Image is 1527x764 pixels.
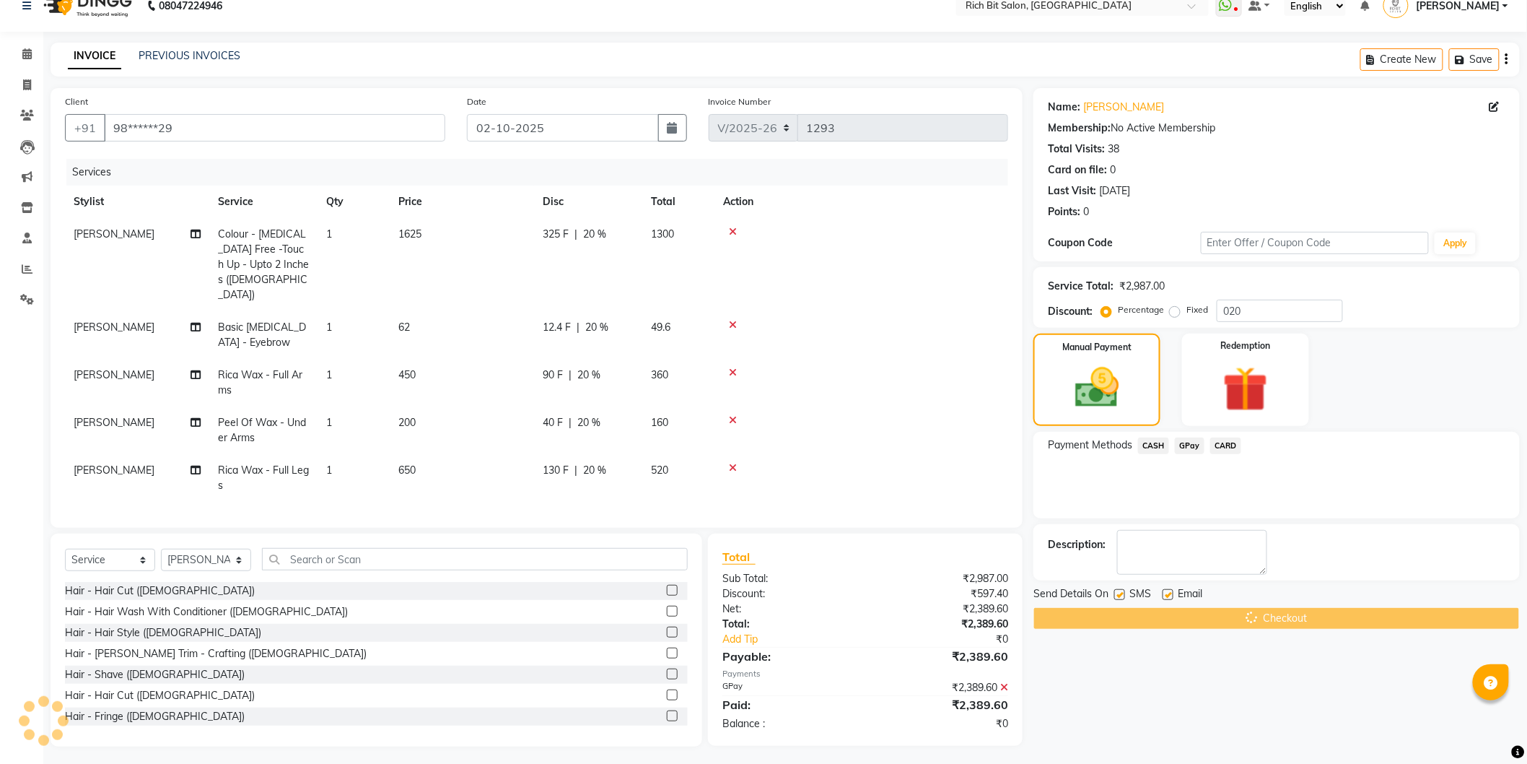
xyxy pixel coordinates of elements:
label: Percentage [1118,303,1164,316]
span: | [569,415,572,430]
span: Peel Of Wax - Under Arms [218,416,306,444]
div: 0 [1083,204,1089,220]
span: Payment Methods [1048,438,1132,453]
div: Hair - Hair Wash With Conditioner ([DEMOGRAPHIC_DATA]) [65,604,348,620]
th: Service [209,186,318,218]
input: Search or Scan [262,548,688,570]
div: ₹2,389.60 [865,648,1019,665]
button: Apply [1435,233,1476,254]
label: Client [65,95,88,108]
div: ₹0 [891,632,1020,647]
div: ₹2,987.00 [865,571,1019,586]
span: 20 % [585,320,608,335]
div: No Active Membership [1048,121,1505,136]
div: Total Visits: [1048,142,1105,157]
span: 62 [398,321,410,334]
span: Rica Wax - Full Legs [218,464,309,492]
div: Discount: [1048,304,1093,319]
a: Add Tip [712,632,891,647]
span: 12.4 F [543,320,571,335]
span: 1 [326,368,332,381]
label: Date [467,95,486,108]
span: 200 [398,416,416,429]
div: Hair - Hair Cut ([DEMOGRAPHIC_DATA]) [65,688,255,703]
th: Total [642,186,714,218]
span: 325 F [543,227,569,242]
a: INVOICE [68,43,121,69]
span: 1300 [651,227,674,240]
span: [PERSON_NAME] [74,416,154,429]
div: Hair - Shave ([DEMOGRAPHIC_DATA]) [65,667,245,682]
div: Points: [1048,204,1080,220]
span: Email [1178,586,1202,604]
div: ₹2,389.60 [865,602,1019,617]
div: Balance : [712,716,865,732]
span: | [569,368,572,383]
div: Hair - Hair Cut ([DEMOGRAPHIC_DATA]) [65,583,255,599]
th: Qty [318,186,390,218]
span: GPay [1175,438,1204,454]
span: 1 [326,227,332,240]
span: [PERSON_NAME] [74,464,154,477]
div: 38 [1108,142,1119,157]
span: 650 [398,464,416,477]
button: Create New [1360,48,1443,71]
span: | [577,320,579,335]
div: Sub Total: [712,571,865,586]
div: ₹2,389.60 [865,617,1019,632]
span: | [574,227,577,242]
span: 90 F [543,368,563,383]
div: Name: [1048,100,1080,115]
img: _cash.svg [1062,363,1133,413]
div: Payments [722,668,1008,680]
span: 49.6 [651,321,670,334]
div: 0 [1110,162,1116,178]
div: GPay [712,680,865,695]
div: Services [66,159,1019,186]
div: ₹0 [865,716,1019,732]
span: 1625 [398,227,421,240]
a: [PERSON_NAME] [1083,100,1164,115]
span: 20 % [577,415,600,430]
div: ₹2,389.60 [865,680,1019,695]
th: Disc [534,186,642,218]
div: ₹597.40 [865,586,1019,602]
div: Coupon Code [1048,235,1200,251]
span: 130 F [543,463,569,478]
span: [PERSON_NAME] [74,227,154,240]
span: [PERSON_NAME] [74,368,154,381]
label: Fixed [1186,303,1208,316]
label: Manual Payment [1062,341,1132,354]
span: Rica Wax - Full Arms [218,368,302,396]
span: CASH [1138,438,1169,454]
div: ₹2,987.00 [1119,279,1165,294]
div: Discount: [712,586,865,602]
span: Send Details On [1033,586,1108,604]
span: 450 [398,368,416,381]
div: Total: [712,617,865,632]
label: Redemption [1221,339,1271,352]
a: PREVIOUS INVOICES [139,49,240,62]
div: [DATE] [1099,183,1130,199]
span: 160 [651,416,668,429]
input: Search by Name/Mobile/Email/Code [104,114,445,142]
th: Stylist [65,186,209,218]
div: Net: [712,602,865,617]
th: Action [714,186,1008,218]
div: Card on file: [1048,162,1107,178]
div: Service Total: [1048,279,1113,294]
span: 40 F [543,415,563,430]
span: 1 [326,321,332,334]
div: Hair - Fringe ([DEMOGRAPHIC_DATA]) [65,709,245,724]
div: Hair - [PERSON_NAME] Trim - Crafting ([DEMOGRAPHIC_DATA]) [65,646,367,661]
span: 20 % [583,463,606,478]
span: 520 [651,464,668,477]
span: Colour - [MEDICAL_DATA] Free -Touch Up - Upto 2 Inches ([DEMOGRAPHIC_DATA]) [218,227,309,301]
div: Description: [1048,537,1106,552]
span: 20 % [583,227,606,242]
label: Invoice Number [709,95,771,108]
span: CARD [1210,438,1241,454]
div: Last Visit: [1048,183,1096,199]
span: 1 [326,416,332,429]
img: _gift.svg [1209,361,1282,417]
